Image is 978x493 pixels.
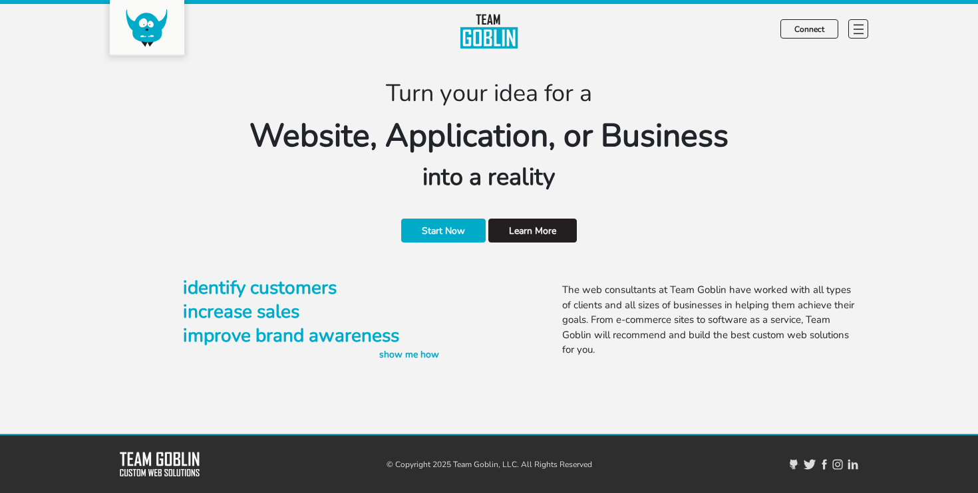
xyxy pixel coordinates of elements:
[819,459,830,470] img: facebook-gray.svg
[803,459,816,470] img: twitter-gray.svg
[299,458,679,476] div: © Copyright 2025 Team Goblin, LLC. All Rights Reserved
[120,452,200,476] img: team-goblin-custom-web-solutions.svg
[183,300,479,324] div: increase sales
[110,76,868,112] div: Turn your idea for a
[379,348,439,361] a: show me how
[780,19,838,39] a: Connect
[552,282,868,361] div: The web consultants at Team Goblin have worked with all types of clients and all sizes of busines...
[848,459,858,470] img: linkedin-gray.svg
[183,324,479,347] div: improve brand awareness
[832,459,843,470] img: instagram-gray.svg
[126,9,168,47] img: goblin-blue.svg
[183,276,479,300] div: identify customers
[488,219,577,243] a: Learn More
[787,459,801,470] img: github-gray.svg
[110,159,868,195] div: into a reality
[110,112,868,159] div: Website, Application, or Business
[401,219,486,243] a: Start Now
[460,14,518,49] img: team-goblin-blue.svg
